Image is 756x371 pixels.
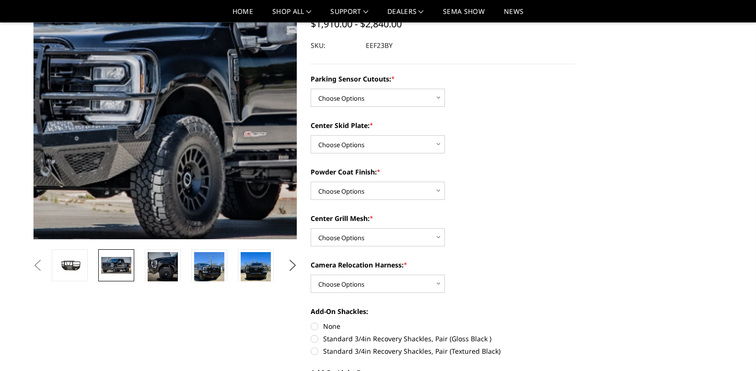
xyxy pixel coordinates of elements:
img: 2023-2025 Ford F250-350 - T2 Series - Extreme Front Bumper (receiver or winch) [194,252,224,292]
img: 2023-2025 Ford F250-350 - T2 Series - Extreme Front Bumper (receiver or winch) [55,257,85,274]
label: None [311,321,575,331]
a: Support [330,8,368,22]
img: 2023-2025 Ford F250-350 - T2 Series - Extreme Front Bumper (receiver or winch) [148,252,178,282]
a: SEMA Show [443,8,485,22]
dt: SKU: [311,37,359,54]
img: 2023-2025 Ford F250-350 - T2 Series - Extreme Front Bumper (receiver or winch) [241,252,271,292]
a: Home [233,8,253,22]
label: Standard 3/4in Recovery Shackles, Pair (Textured Black) [311,346,575,356]
dd: EEF23BY [366,37,393,54]
label: Center Grill Mesh: [311,213,575,223]
label: Parking Sensor Cutouts: [311,74,575,84]
label: Add-On Shackles: [311,306,575,316]
img: 2023-2025 Ford F250-350 - T2 Series - Extreme Front Bumper (receiver or winch) [101,257,131,273]
a: News [504,8,523,22]
a: Dealers [387,8,424,22]
a: shop all [272,8,311,22]
button: Previous [31,258,45,273]
label: Standard 3/4in Recovery Shackles, Pair (Gloss Black ) [311,334,575,344]
label: Powder Coat Finish: [311,167,575,177]
label: Center Skid Plate: [311,120,575,130]
span: $1,910.00 - $2,840.00 [311,17,402,30]
label: Camera Relocation Harness: [311,260,575,270]
button: Next [285,258,300,273]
